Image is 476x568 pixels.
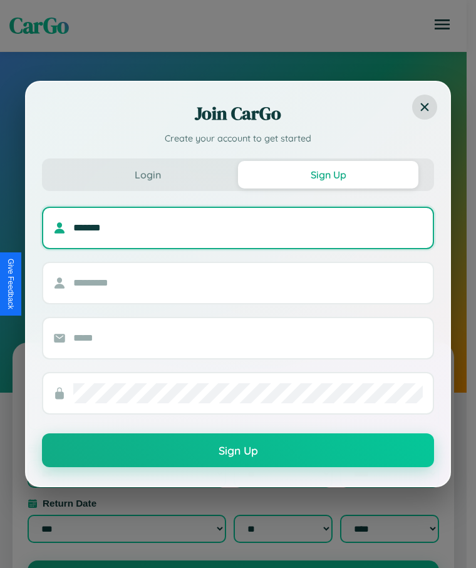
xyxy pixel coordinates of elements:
h2: Join CarGo [42,101,434,126]
p: Create your account to get started [42,132,434,146]
button: Login [58,161,238,188]
div: Give Feedback [6,259,15,309]
button: Sign Up [238,161,418,188]
button: Sign Up [42,433,434,467]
